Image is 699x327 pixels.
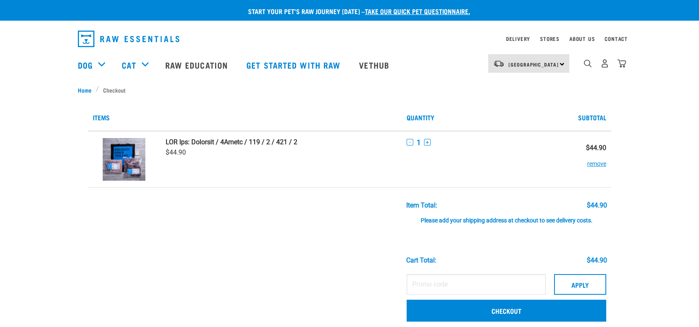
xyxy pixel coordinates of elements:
[600,59,609,68] img: user.png
[365,9,470,13] a: take our quick pet questionnaire.
[406,209,607,224] div: Please add your shipping address at checkout to see delivery costs.
[351,48,400,81] a: Vethub
[540,37,559,40] a: Stores
[166,138,397,146] a: LOR Ips: Dolorsit / 4Ametc / 119 / 2 / 421 / 2
[424,139,431,146] button: +
[559,131,611,188] td: $44.90
[569,37,595,40] a: About Us
[587,152,606,168] button: remove
[78,86,621,94] nav: breadcrumbs
[78,59,93,71] a: Dog
[78,86,96,94] a: Home
[584,60,592,67] img: home-icon-1@2x.png
[559,104,611,131] th: Subtotal
[506,37,530,40] a: Delivery
[493,60,504,67] img: van-moving.png
[402,104,559,131] th: Quantity
[78,31,179,47] img: Raw Essentials Logo
[88,104,402,131] th: Items
[157,48,238,81] a: Raw Education
[407,300,606,321] a: Checkout
[166,138,297,146] strong: LOR Ips: Dolorsit / 4Ametc / 119 / 2 / 421 / 2
[103,138,145,181] img: Get Started Cat (Standard)
[617,59,626,68] img: home-icon@2x.png
[238,48,351,81] a: Get started with Raw
[587,257,607,264] div: $44.90
[554,274,606,295] button: Apply
[417,138,421,147] span: 1
[587,202,607,209] div: $44.90
[166,148,186,156] span: $44.90
[509,63,559,66] span: [GEOGRAPHIC_DATA]
[406,257,436,264] div: Cart total:
[71,27,628,50] nav: dropdown navigation
[122,59,136,71] a: Cat
[407,139,413,146] button: -
[406,202,437,209] div: Item Total:
[605,37,628,40] a: Contact
[407,274,546,295] input: Promo code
